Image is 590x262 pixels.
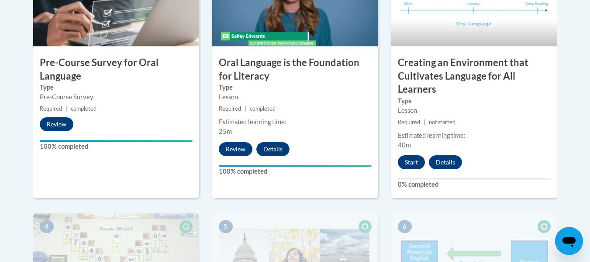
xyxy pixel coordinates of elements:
div: Your progress [219,165,372,167]
label: Type [40,83,193,92]
button: Details [429,155,462,169]
span: 40m [398,141,411,149]
label: 100% completed [40,142,193,151]
span: Required [398,119,420,126]
span: | [66,105,67,112]
span: 5 [219,220,233,233]
span: completed [250,105,276,112]
button: Review [40,117,73,131]
h3: Pre-Course Survey for Oral Language [33,56,199,83]
span: Required [40,105,62,112]
span: 4 [40,220,54,233]
span: not started [429,119,455,126]
iframe: Button to launch messaging window [555,227,583,255]
label: 0% completed [398,180,551,189]
span: 6 [398,220,412,233]
div: Lesson [398,106,551,115]
div: Estimated learning time: [219,117,372,127]
div: Your progress [40,140,193,142]
span: completed [71,105,97,112]
span: | [245,105,246,112]
h3: Oral Language is the Foundation for Literacy [212,56,378,83]
h3: Creating an Environment that Cultivates Language for All Learners [391,56,557,96]
span: Required [219,105,241,112]
label: Type [219,83,372,92]
span: 25m [219,128,232,135]
button: Review [219,142,252,156]
button: Details [256,142,290,156]
div: Estimated learning time: [398,131,551,140]
div: Pre-Course Survey [40,92,193,102]
label: 100% completed [219,167,372,176]
label: Type [398,96,551,106]
span: | [424,119,425,126]
button: Start [398,155,425,169]
div: Lesson [219,92,372,102]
